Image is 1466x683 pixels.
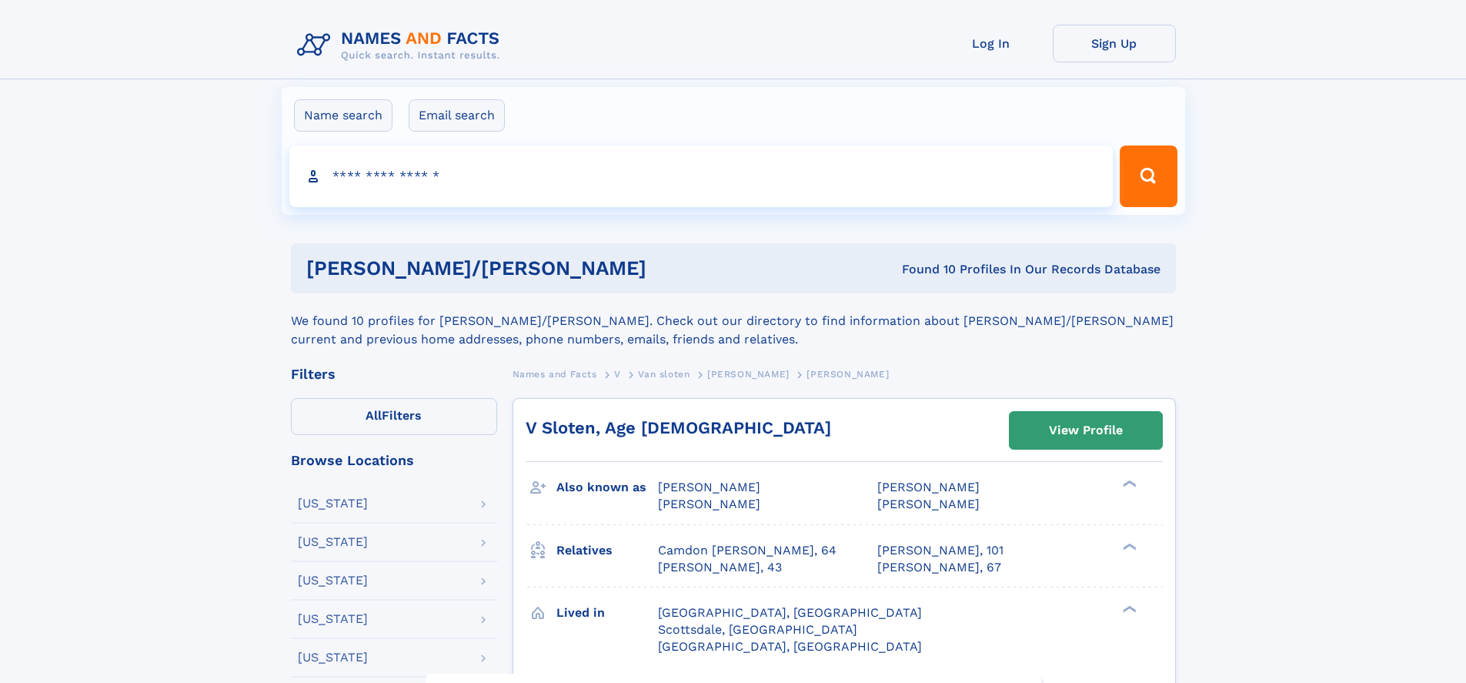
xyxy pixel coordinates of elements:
span: [GEOGRAPHIC_DATA], [GEOGRAPHIC_DATA] [658,605,922,620]
img: Logo Names and Facts [291,25,513,66]
div: [US_STATE] [298,613,368,625]
div: [US_STATE] [298,574,368,587]
span: [PERSON_NAME] [877,497,980,511]
a: View Profile [1010,412,1162,449]
div: View Profile [1049,413,1123,448]
a: V Sloten, Age [DEMOGRAPHIC_DATA] [526,418,831,437]
span: [PERSON_NAME] [877,480,980,494]
span: All [366,408,382,423]
a: [PERSON_NAME], 67 [877,559,1001,576]
a: Log In [930,25,1053,62]
h3: Lived in [556,600,658,626]
div: Found 10 Profiles In Our Records Database [774,261,1160,278]
a: Sign Up [1053,25,1176,62]
span: Scottsdale, [GEOGRAPHIC_DATA] [658,622,857,637]
label: Filters [291,398,497,435]
h3: Relatives [556,537,658,564]
div: [US_STATE] [298,536,368,548]
a: [PERSON_NAME], 43 [658,559,782,576]
span: [GEOGRAPHIC_DATA], [GEOGRAPHIC_DATA] [658,639,922,654]
span: Van sloten [638,369,690,380]
div: Filters [291,367,497,381]
div: ❯ [1119,604,1137,614]
a: Van sloten [638,364,690,383]
div: We found 10 profiles for [PERSON_NAME]/[PERSON_NAME]. Check out our directory to find information... [291,293,1176,349]
div: Browse Locations [291,454,497,467]
a: [PERSON_NAME], 101 [877,542,1003,559]
span: V [614,369,621,380]
a: V [614,364,621,383]
button: Search Button [1120,146,1177,207]
span: [PERSON_NAME] [707,369,790,380]
div: ❯ [1119,479,1137,489]
h3: Also known as [556,474,658,501]
span: [PERSON_NAME] [658,497,760,511]
label: Name search [294,99,392,132]
label: Email search [409,99,505,132]
div: ❯ [1119,541,1137,551]
a: Names and Facts [513,364,597,383]
div: [US_STATE] [298,497,368,510]
a: Camdon [PERSON_NAME], 64 [658,542,837,559]
span: [PERSON_NAME] [806,369,889,380]
a: [PERSON_NAME] [707,364,790,383]
h1: [PERSON_NAME]/[PERSON_NAME] [306,259,774,278]
div: [US_STATE] [298,651,368,664]
span: [PERSON_NAME] [658,480,760,494]
input: search input [289,146,1114,207]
